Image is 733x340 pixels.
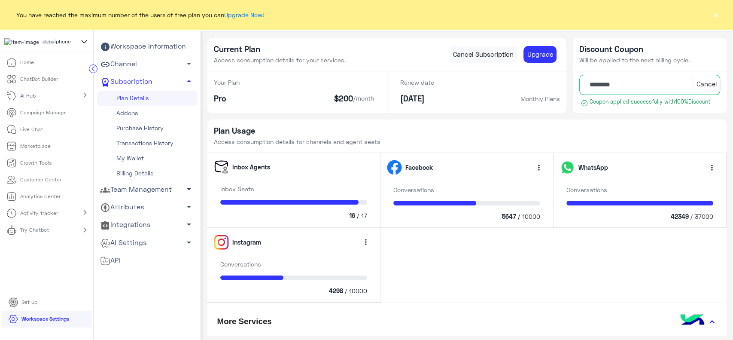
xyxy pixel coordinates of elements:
[579,56,690,64] span: Will be applied to the next billing cycle.
[214,313,275,330] h5: More Services
[20,109,67,116] p: Campaign Manager
[579,44,720,54] h5: Discount Coupon
[387,160,402,175] img: facebook.svg
[16,10,264,19] span: You have reached the maximum number of the users of free plan you can !
[20,126,43,133] p: Live Chat
[695,212,713,221] span: 37000
[502,212,516,221] span: 5647
[560,160,575,175] img: whatsapp.svg
[690,212,693,221] span: /
[393,185,540,194] p: Conversations
[97,136,198,151] a: Transactions History
[400,94,434,104] h5: [DATE]
[712,10,720,19] button: ×
[4,38,39,46] img: 1403182699927242
[361,211,367,220] span: 17
[353,94,374,107] span: /month
[21,315,69,323] p: Workspace Settings
[214,44,346,54] h5: Current Plan
[97,106,198,121] a: Addons
[43,38,71,46] span: dubaiphone
[2,294,44,311] a: Set up
[670,212,688,221] span: 42349
[20,58,34,66] p: Home
[214,126,720,136] h5: Plan Usage
[20,209,58,217] p: Activity tracker
[531,159,547,175] button: more_vert
[405,163,433,172] span: Facebook
[97,121,198,136] a: Purchase History
[184,202,194,212] span: arrow_drop_down
[97,151,198,166] a: My Wallet
[97,55,198,73] a: Channel
[232,238,261,247] span: Instagram
[693,76,720,92] button: Cancel
[97,73,198,91] a: Subscription
[184,184,194,194] span: arrow_drop_down
[20,92,36,100] p: AI Hub
[581,100,588,107] img: success
[20,193,61,200] p: Analytics Center
[400,78,434,87] p: Renew date
[97,166,198,181] a: Billing Details
[677,306,707,336] img: hulul-logo.png
[214,78,240,87] p: Your Plan
[224,11,262,18] a: Upgrade Now
[97,38,198,55] a: Workspace Information
[20,159,52,167] p: Growth Tools
[184,76,194,86] span: arrow_drop_up
[214,138,380,145] span: Access consumption details for channels and agent seats
[579,98,720,108] small: Coupon applied successfully with 100% Discount
[329,286,343,295] span: 4298
[214,235,229,250] img: instagram.svg
[566,185,713,194] p: Conversations
[704,159,720,175] button: more_vert
[80,225,90,235] mat-icon: chevron_right
[97,91,198,106] a: Plan Details
[523,46,557,63] a: Upgrade
[97,181,198,199] a: Team Management
[80,90,90,100] mat-icon: chevron_right
[522,212,540,221] span: 10000
[21,298,37,306] p: Set up
[362,238,370,246] span: more_vert
[358,234,374,250] button: more_vert
[97,234,198,251] a: AI Settings
[517,212,520,221] span: /
[2,311,76,328] a: Workspace Settings
[520,94,560,107] span: Monthly Plans
[707,163,716,172] span: more_vert
[220,184,367,193] p: Inbox Seats
[356,211,359,220] span: /
[535,163,543,172] span: more_vert
[100,255,120,266] span: API
[80,207,90,217] mat-icon: chevron_right
[207,309,727,337] mat-expansion-panel-header: More Services
[184,237,194,248] span: arrow_drop_down
[349,286,367,295] span: 10000
[20,176,61,184] p: Customer Center
[184,219,194,230] span: arrow_drop_down
[97,251,198,269] a: API
[97,199,198,216] a: Attributes
[578,163,608,172] span: WhatsApp
[220,260,367,269] p: Conversations
[184,58,194,69] span: arrow_drop_down
[97,216,198,234] a: Integrations
[334,94,353,104] h5: $200
[449,46,517,63] a: Cancel Subscription
[214,94,240,104] h5: Pro
[20,226,49,234] p: Try Chatbot
[20,75,58,83] p: ChatBot Builder
[214,56,346,64] span: Access consumption details for your services.
[344,286,347,295] span: /
[20,142,51,150] p: Marketplace
[232,162,270,172] span: Inbox Agents
[349,211,355,220] span: 16
[214,159,229,175] img: inboxseats.svg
